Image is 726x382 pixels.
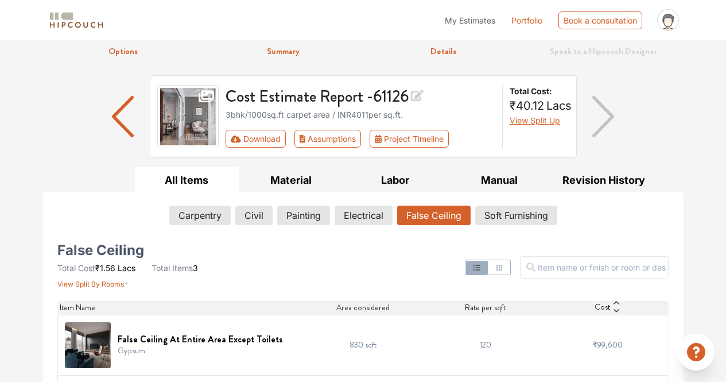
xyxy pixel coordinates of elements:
strong: Details [430,45,456,57]
h6: False Ceiling At Entire Area Except Toilets [118,334,283,345]
strong: Speak to a Hipcouch Designer [550,45,657,57]
button: Soft Furnishing [475,206,557,225]
button: Carpentry [169,206,231,225]
span: Cost [595,301,610,315]
button: View Split By Rooms [57,274,129,290]
input: Item name or finish or room or description [520,256,669,279]
button: Electrical [335,206,393,225]
button: Revision History [552,167,656,193]
button: Download [226,130,286,148]
button: Manual [447,167,552,193]
span: Total Items [152,263,193,273]
div: First group [226,130,458,148]
span: View Split Up [510,115,560,125]
span: Area considered [336,302,390,314]
a: Portfolio [511,14,542,26]
span: My Estimates [445,16,495,25]
strong: Summary [267,45,300,57]
h5: False Ceiling [57,246,144,255]
span: View Split By Rooms [57,280,124,288]
div: Book a consultation [558,11,642,29]
span: Rate per sqft [465,302,506,314]
div: Toolbar with button groups [226,130,495,148]
span: ₹40.12 [510,99,544,113]
p: Gypsum [118,345,283,357]
img: gallery [157,85,219,148]
button: False Ceiling [397,206,471,225]
span: Lacs [118,263,135,273]
span: Lacs [546,99,572,113]
button: Labor [343,167,448,193]
img: False Ceiling At Entire Area Except Toilets [65,322,111,368]
button: Civil [235,206,273,225]
strong: Total Cost: [510,85,567,97]
td: 830 sqft [302,315,424,375]
h3: Cost Estimate Report - 61126 [226,85,495,106]
button: All Items [135,167,239,193]
span: logo-horizontal.svg [48,7,105,33]
img: logo-horizontal.svg [48,10,105,30]
td: 120 [424,315,546,375]
button: Painting [277,206,330,225]
li: 3 [152,262,198,274]
span: Total Cost [57,263,95,273]
img: arrow left [112,96,134,137]
div: 3bhk / 1000 sq.ft carpet area / INR 4011 per sq.ft. [226,109,495,121]
button: Material [239,167,343,193]
img: arrow right [592,96,615,137]
strong: Options [108,45,138,57]
span: ₹1.56 [95,263,115,273]
button: Project Timeline [370,130,449,148]
button: View Split Up [510,114,560,126]
button: Assumptions [294,130,362,148]
span: Item Name [60,302,95,314]
span: ₹99,600 [592,339,623,350]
